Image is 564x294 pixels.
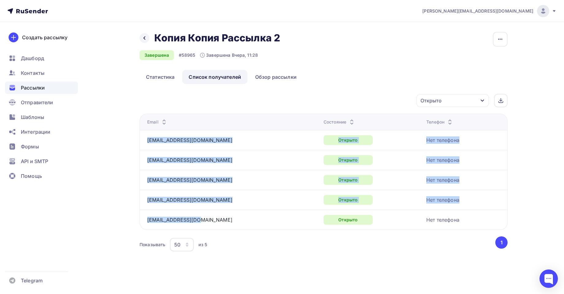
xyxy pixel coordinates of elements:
[426,136,459,144] div: Нет телефона
[21,277,43,284] span: Telegram
[495,236,508,249] button: Go to page 1
[147,137,232,143] a: [EMAIL_ADDRESS][DOMAIN_NAME]
[21,158,48,165] span: API и SMTP
[198,242,207,248] div: из 5
[494,236,508,249] ul: Pagination
[420,97,442,104] div: Открыто
[21,128,50,136] span: Интеграции
[21,172,42,180] span: Помощь
[147,217,232,223] a: [EMAIL_ADDRESS][DOMAIN_NAME]
[21,143,39,150] span: Формы
[154,32,280,44] h2: Копия Копия Рассылка 2
[426,176,459,184] div: Нет телефона
[147,157,232,163] a: [EMAIL_ADDRESS][DOMAIN_NAME]
[21,113,44,121] span: Шаблоны
[147,119,168,125] div: Email
[426,196,459,204] div: Нет телефона
[21,99,53,106] span: Отправители
[182,70,247,84] a: Список получателей
[324,175,373,185] div: Открыто
[140,50,174,60] div: Завершена
[147,197,232,203] a: [EMAIL_ADDRESS][DOMAIN_NAME]
[422,5,557,17] a: [PERSON_NAME][EMAIL_ADDRESS][DOMAIN_NAME]
[5,140,78,153] a: Формы
[426,216,459,223] div: Нет телефона
[179,52,195,58] div: #58965
[21,69,44,77] span: Контакты
[324,119,355,125] div: Состояние
[21,55,44,62] span: Дашборд
[21,84,45,91] span: Рассылки
[5,111,78,123] a: Шаблоны
[170,238,194,252] button: 50
[200,52,258,58] div: Завершена Вчера, 11:28
[22,34,67,41] div: Создать рассылку
[140,70,181,84] a: Статистика
[416,94,489,107] button: Открыто
[324,155,373,165] div: Открыто
[324,195,373,205] div: Открыто
[5,96,78,109] a: Отправители
[324,215,373,225] div: Открыто
[324,135,373,145] div: Открыто
[140,242,165,248] div: Показывать
[426,156,459,164] div: Нет телефона
[249,70,303,84] a: Обзор рассылки
[5,52,78,64] a: Дашборд
[174,241,180,248] div: 50
[422,8,533,14] span: [PERSON_NAME][EMAIL_ADDRESS][DOMAIN_NAME]
[5,67,78,79] a: Контакты
[5,82,78,94] a: Рассылки
[147,177,232,183] a: [EMAIL_ADDRESS][DOMAIN_NAME]
[426,119,454,125] div: Телефон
